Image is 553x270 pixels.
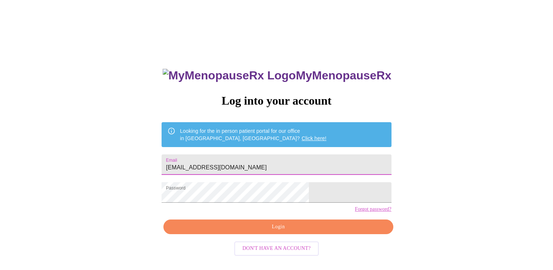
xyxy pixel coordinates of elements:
[302,135,326,141] a: Click here!
[163,69,391,82] h3: MyMenopauseRx
[162,94,391,108] h3: Log into your account
[232,245,321,251] a: Don't have an account?
[355,206,391,212] a: Forgot password?
[234,241,319,256] button: Don't have an account?
[180,124,326,145] div: Looking for the in person patient portal for our office in [GEOGRAPHIC_DATA], [GEOGRAPHIC_DATA]?
[242,244,311,253] span: Don't have an account?
[163,69,296,82] img: MyMenopauseRx Logo
[172,222,385,232] span: Login
[163,220,393,235] button: Login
